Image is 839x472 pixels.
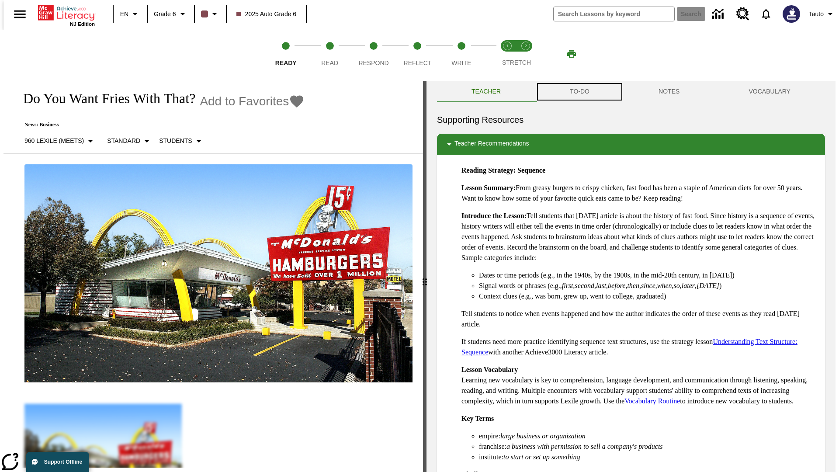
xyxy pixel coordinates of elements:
strong: Sequence [517,167,545,174]
div: Press Enter or Spacebar and then press right and left arrow keys to move the slider [423,81,426,472]
h1: Do You Want Fries With That? [14,90,195,107]
em: before [608,282,625,289]
em: first [562,282,573,289]
a: Notifications [755,3,777,25]
li: Dates or time periods (e.g., in the 1940s, by the 1900s, in the mid-20th century, in [DATE]) [479,270,818,281]
span: EN [120,10,128,19]
span: Write [451,59,471,66]
button: Print [558,46,586,62]
p: Learning new vocabulary is key to comprehension, language development, and communication through ... [461,364,818,406]
li: empire: [479,431,818,441]
h6: Supporting Resources [437,113,825,127]
p: If students need more practice identifying sequence text structures, use the strategy lesson with... [461,337,818,357]
div: reading [3,81,423,468]
span: STRETCH [502,59,531,66]
p: Teacher Recommendations [454,139,529,149]
button: Respond step 3 of 5 [348,30,399,78]
div: Instructional Panel Tabs [437,81,825,102]
div: activity [426,81,836,472]
em: so [674,282,680,289]
a: Understanding Text Structure: Sequence [461,338,797,356]
button: Reflect step 4 of 5 [392,30,443,78]
em: a business with permission to sell a company's products [506,443,663,450]
button: NOTES [624,81,714,102]
p: Tell students to notice when events happened and how the author indicates the order of these even... [461,309,818,330]
span: Grade 6 [154,10,176,19]
button: Teacher [437,81,535,102]
button: Ready step 1 of 5 [260,30,311,78]
strong: Lesson Vocabulary [461,366,518,373]
strong: Lesson Summary: [461,184,516,191]
p: Standard [107,136,140,146]
p: News: Business [14,121,305,128]
p: Students [159,136,192,146]
strong: Key Terms [461,415,494,422]
button: Stretch Read step 1 of 2 [495,30,520,78]
img: One of the first McDonald's stores, with the iconic red sign and golden arches. [24,164,413,383]
li: institute: [479,452,818,462]
em: [DATE] [697,282,719,289]
span: Ready [275,59,297,66]
em: last [596,282,606,289]
span: NJ Edition [70,21,95,27]
text: 2 [524,44,527,48]
button: Stretch Respond step 2 of 2 [513,30,538,78]
button: Support Offline [26,452,89,472]
button: Open side menu [7,1,33,27]
span: Respond [358,59,388,66]
span: 2025 Auto Grade 6 [236,10,297,19]
input: search field [554,7,674,21]
p: From greasy burgers to crispy chicken, fast food has been a staple of American diets for over 50 ... [461,183,818,204]
div: Teacher Recommendations [437,134,825,155]
em: later [682,282,695,289]
button: Grade: Grade 6, Select a grade [150,6,191,22]
em: when [657,282,672,289]
button: Scaffolds, Standard [104,133,156,149]
img: Avatar [783,5,800,23]
a: Vocabulary Routine [624,397,680,405]
strong: Introduce the Lesson: [461,212,527,219]
span: Reflect [404,59,432,66]
em: then [627,282,639,289]
span: Tauto [809,10,824,19]
div: Home [38,3,95,27]
button: Class color is dark brown. Change class color [198,6,223,22]
li: Context clues (e.g., was born, grew up, went to college, graduated) [479,291,818,302]
button: Select Student [156,133,207,149]
button: Read step 2 of 5 [304,30,355,78]
a: Data Center [707,2,731,26]
button: TO-DO [535,81,624,102]
em: since [641,282,655,289]
button: Language: EN, Select a language [116,6,144,22]
button: Profile/Settings [805,6,839,22]
p: Tell students that [DATE] article is about the history of fast food. Since history is a sequence ... [461,211,818,263]
strong: Reading Strategy: [461,167,516,174]
em: to start or set up something [503,453,580,461]
li: Signal words or phrases (e.g., , , , , , , , , , ) [479,281,818,291]
p: 960 Lexile (Meets) [24,136,84,146]
button: Select Lexile, 960 Lexile (Meets) [21,133,99,149]
li: franchise: [479,441,818,452]
span: Support Offline [44,459,82,465]
em: second [575,282,594,289]
button: Add to Favorites - Do You Want Fries With That? [200,94,305,109]
button: Write step 5 of 5 [436,30,487,78]
button: VOCABULARY [714,81,825,102]
em: large business or organization [500,432,586,440]
text: 1 [506,44,508,48]
button: Select a new avatar [777,3,805,25]
span: Add to Favorites [200,94,289,108]
a: Resource Center, Will open in new tab [731,2,755,26]
span: Read [321,59,338,66]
